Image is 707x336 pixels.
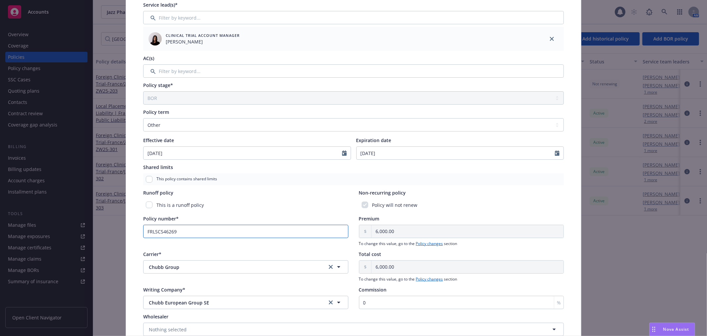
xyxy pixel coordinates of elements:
[149,299,316,306] span: Chubb European Group SE
[359,251,382,257] span: Total cost
[143,55,154,61] span: AC(s)
[143,313,168,320] span: Wholesaler
[359,199,564,211] div: Policy will not renew
[416,276,443,282] a: Policy changes
[649,323,695,336] button: Nova Assist
[149,326,187,333] span: Nothing selected
[143,296,348,309] button: Chubb European Group SEclear selection
[143,82,173,88] span: Policy stage*
[166,38,240,45] span: [PERSON_NAME]
[143,2,178,8] span: Service lead(s)*
[359,287,387,293] span: Commission
[143,137,174,143] span: Effective date
[143,260,348,274] button: Chubb Groupclear selection
[166,33,240,38] span: Clinical Trial Account Manager
[149,264,316,271] span: Chubb Group
[555,150,560,156] svg: Calendar
[143,173,564,185] div: This policy contains shared limits
[143,164,173,170] span: Shared limits
[143,251,161,257] span: Carrier*
[372,261,563,273] input: 0.00
[359,215,380,222] span: Premium
[143,64,564,78] input: Filter by keyword...
[557,299,561,306] span: %
[548,35,556,43] a: close
[650,323,658,336] div: Drag to move
[359,190,406,196] span: Non-recurring policy
[342,150,347,156] svg: Calendar
[143,109,169,115] span: Policy term
[416,241,443,246] a: Policy changes
[327,298,335,306] a: clear selection
[327,263,335,271] a: clear selection
[143,11,564,24] input: Filter by keyword...
[143,190,173,196] span: Runoff policy
[143,287,185,293] span: Writing Company*
[356,137,391,143] span: Expiration date
[143,215,179,222] span: Policy number*
[144,147,342,159] input: MM/DD/YYYY
[359,276,564,282] span: To change this value, go to the section
[148,32,162,45] img: employee photo
[663,326,689,332] span: Nova Assist
[143,323,564,336] button: Nothing selected
[357,147,555,159] input: MM/DD/YYYY
[143,199,348,211] div: This is a runoff policy
[372,225,563,238] input: 0.00
[359,241,564,247] span: To change this value, go to the section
